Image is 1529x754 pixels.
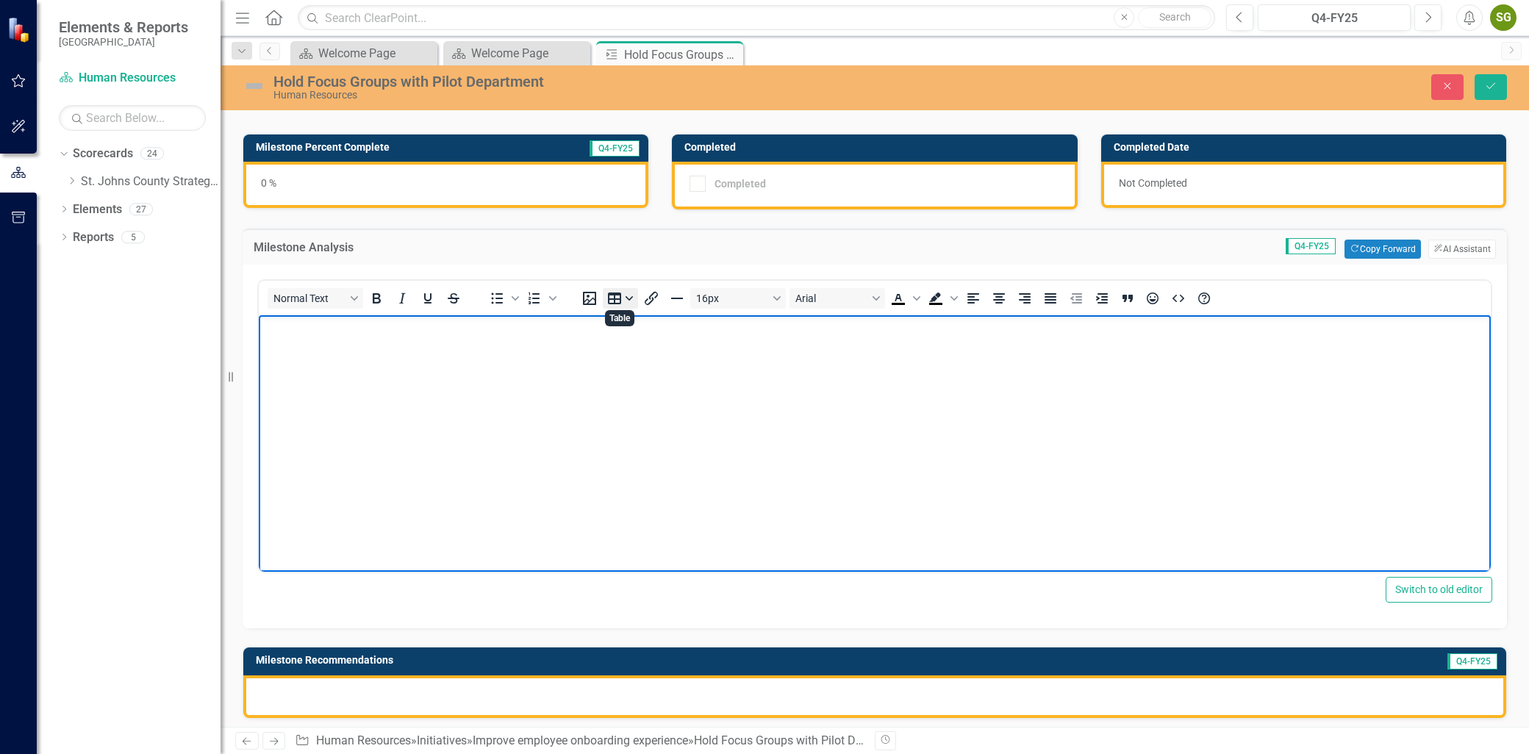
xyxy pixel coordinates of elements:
div: 5 [121,231,145,243]
button: Switch to old editor [1386,577,1492,603]
button: SG [1490,4,1517,31]
h3: Completed [684,142,1070,153]
a: Improve employee onboarding experience [473,733,688,747]
button: Justify [1038,288,1063,309]
span: Q4-FY25 [1286,238,1336,254]
div: Numbered list [522,288,559,309]
input: Search ClearPoint... [298,5,1215,31]
div: Human Resources [273,90,954,101]
h3: Milestone Analysis [254,241,654,254]
a: Elements [73,201,122,218]
div: Bullet list [484,288,521,309]
button: AI Assistant [1428,240,1496,259]
a: Human Resources [59,70,206,87]
div: 27 [129,203,153,215]
button: Q4-FY25 [1258,4,1411,31]
h3: Milestone Recommendations [256,655,1160,666]
iframe: Rich Text Area [259,315,1491,572]
button: Horizontal line [665,288,690,309]
button: Help [1192,288,1217,309]
a: Welcome Page [447,44,587,62]
span: 16px [696,292,768,304]
button: Search [1138,7,1211,28]
div: Hold Focus Groups with Pilot Department [273,73,954,90]
button: Decrease indent [1064,288,1089,309]
button: Block Normal Text [268,288,363,309]
div: Text color Black [886,288,923,309]
div: Not Completed [1101,162,1506,208]
a: Initiatives [417,733,467,747]
img: ClearPoint Strategy [7,17,33,43]
button: Strikethrough [441,288,466,309]
input: Search Below... [59,105,206,131]
div: » » » [295,733,864,750]
div: Welcome Page [471,44,587,62]
div: Background color Black [923,288,960,309]
span: Search [1159,11,1191,23]
button: Insert/edit link [639,288,664,309]
div: Hold Focus Groups with Pilot Department [694,733,909,747]
img: Not Defined [243,74,266,98]
span: Normal Text [273,292,345,304]
span: Elements & Reports [59,18,188,36]
div: Welcome Page [318,44,434,62]
div: Q4-FY25 [1263,10,1406,27]
button: Increase indent [1089,288,1114,309]
button: Align left [961,288,986,309]
h3: Milestone Percent Complete [256,142,534,153]
small: [GEOGRAPHIC_DATA] [59,36,188,48]
span: Q4-FY25 [1447,653,1497,669]
button: Align right [1012,288,1037,309]
button: Emojis [1141,288,1166,309]
span: Q4-FY25 [590,140,640,157]
button: Bold [364,288,389,309]
a: Human Resources [316,733,411,747]
button: Underline [415,288,440,309]
button: Font size 16px [690,288,786,309]
a: Scorecards [73,146,133,162]
button: Align center [986,288,1011,309]
button: Blockquote [1115,288,1140,309]
button: Table [603,288,638,309]
button: Insert image [577,288,602,309]
a: Welcome Page [294,44,434,62]
button: Italic [390,288,415,309]
div: Hold Focus Groups with Pilot Department [624,46,740,64]
a: St. Johns County Strategic Plan [81,173,221,190]
h3: Completed Date [1114,142,1499,153]
button: HTML Editor [1166,288,1191,309]
a: Reports [73,229,114,246]
button: Font Arial [789,288,885,309]
span: Arial [795,292,867,304]
div: 0 % [243,162,648,208]
button: Copy Forward [1344,240,1420,259]
div: 24 [140,148,164,160]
